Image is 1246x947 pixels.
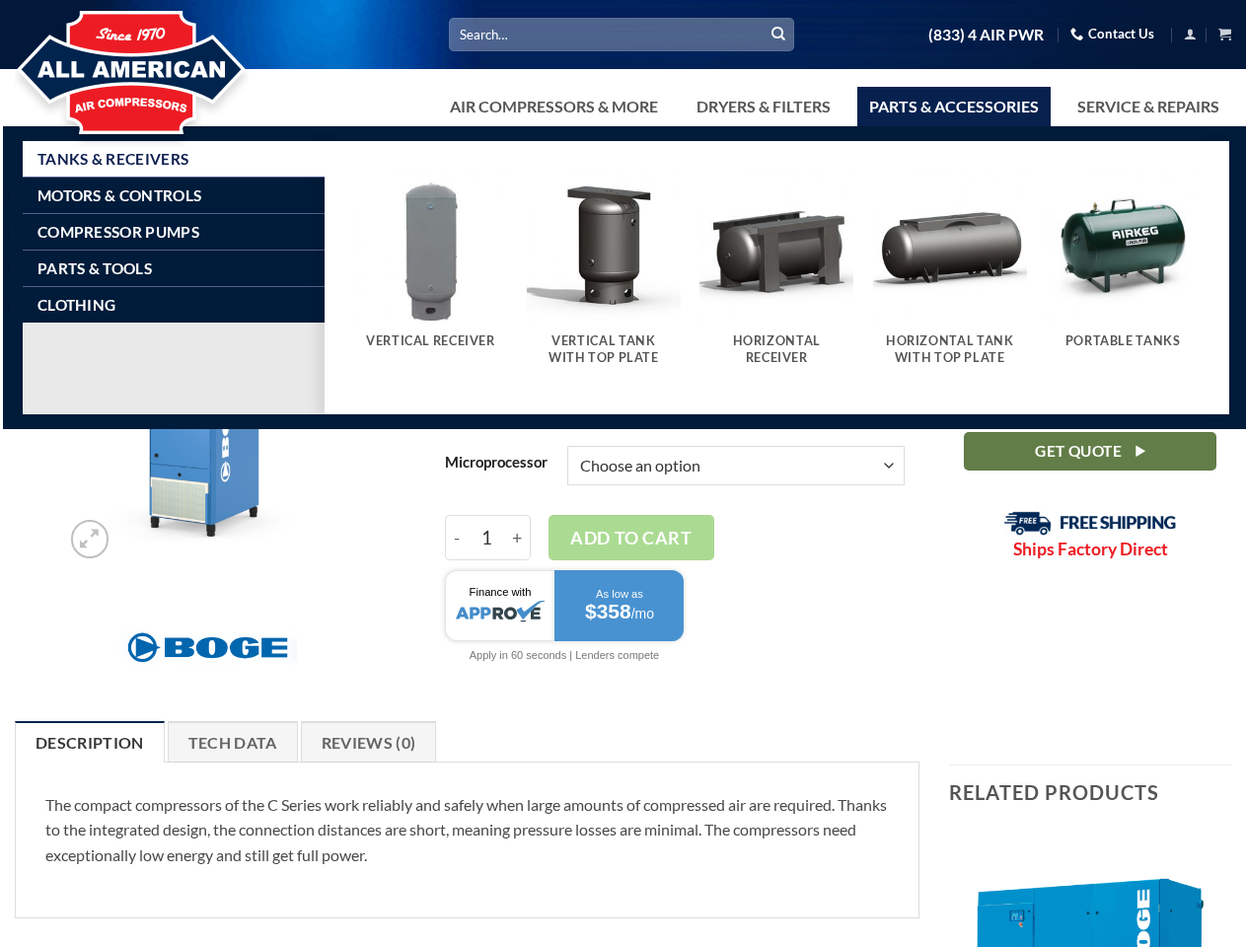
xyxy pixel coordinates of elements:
[37,297,115,313] span: Clothing
[883,333,1017,366] h5: Horizontal Tank With Top Plate
[549,515,714,560] button: Add to cart
[438,87,670,126] a: Air Compressors & More
[1056,333,1190,349] h5: Portable Tanks
[873,171,1027,386] a: Visit product category Horizontal Tank With Top Plate
[1070,19,1154,49] a: Contact Us
[37,260,152,276] span: Parts & Tools
[37,151,188,167] span: Tanks & Receivers
[964,432,1216,471] a: Get Quote
[1046,171,1200,325] img: Portable Tanks
[764,20,793,49] button: Submit
[527,171,681,325] img: Vertical Tank With Top Plate
[1184,22,1197,46] a: Login
[685,87,843,126] a: Dryers & Filters
[1004,511,1177,536] img: Free Shipping
[37,187,201,203] span: Motors & Controls
[505,515,531,560] input: Increase quantity of Boge 30 HP Base | 3-Phase 208-575V | 100-190 PSI | MPCB-F | C30N
[699,171,853,386] a: Visit product category Horizontal Receiver
[928,18,1044,52] a: (833) 4 AIR PWR
[445,515,469,560] input: Reduce quantity of Boge 30 HP Base | 3-Phase 208-575V | 100-190 PSI | MPCB-F | C30N
[1065,87,1231,126] a: Service & Repairs
[1013,539,1168,559] strong: Ships Factory Direct
[45,792,889,868] p: The compact compressors of the C Series work reliably and safely when large amounts of compressed...
[469,515,505,560] input: Product quantity
[949,765,1231,819] h3: Related products
[445,455,548,471] label: Microprocessor
[353,171,507,369] a: Visit product category Vertical Receiver
[699,171,853,325] img: Horizontal Receiver
[527,171,681,386] a: Visit product category Vertical Tank With Top Plate
[873,171,1027,325] img: Horizontal Tank With Top Plate
[1046,171,1200,369] a: Visit product category Portable Tanks
[709,333,843,366] h5: Horizontal Receiver
[537,333,671,366] h5: Vertical Tank With Top Plate
[15,721,165,763] a: Description
[363,333,497,349] h5: Vertical Receiver
[353,171,507,325] img: Vertical Receiver
[118,622,297,672] img: Boge
[1218,22,1231,46] a: View cart
[857,87,1051,126] a: Parts & Accessories
[168,721,298,763] a: Tech Data
[71,520,110,558] a: Zoom
[37,224,199,240] span: Compressor Pumps
[1035,439,1122,464] span: Get Quote
[449,18,794,50] input: Search…
[301,721,437,763] a: Reviews (0)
